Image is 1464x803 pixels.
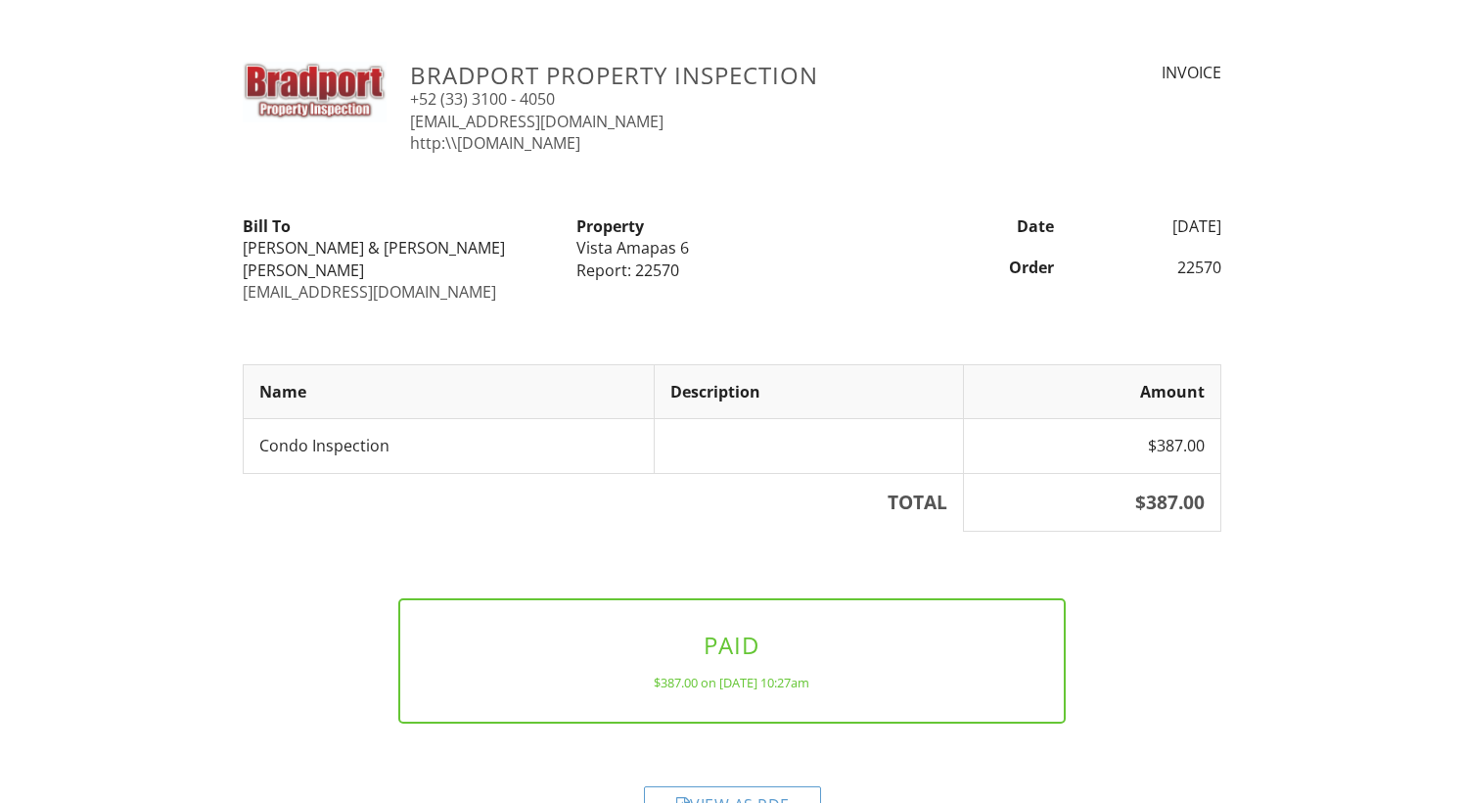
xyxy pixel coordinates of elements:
[963,364,1220,418] th: Amount
[410,62,971,88] h3: Bradport Property Inspection
[576,215,644,237] strong: Property
[410,88,555,110] a: +52 (33) 3100 - 4050
[654,364,963,418] th: Description
[1066,215,1233,237] div: [DATE]
[410,132,580,154] a: http:\\[DOMAIN_NAME]
[576,237,887,259] div: Vista Amapas 6
[244,364,655,418] th: Name
[994,62,1221,83] div: INVOICE
[963,419,1220,473] td: $387.00
[243,215,291,237] strong: Bill To
[576,260,887,281] div: Report: 22570
[410,111,663,132] a: [EMAIL_ADDRESS][DOMAIN_NAME]
[259,435,389,456] span: Condo Inspection
[243,281,496,303] a: [EMAIL_ADDRESS][DOMAIN_NAME]
[432,675,1033,690] div: $387.00 on [DATE] 10:27am
[243,62,387,122] img: Logo_Bradport_Original.jpg
[963,473,1220,532] th: $387.00
[432,632,1033,658] h3: PAID
[243,237,553,281] div: [PERSON_NAME] & [PERSON_NAME] [PERSON_NAME]
[899,257,1067,278] div: Order
[1066,257,1233,278] div: 22570
[899,215,1067,237] div: Date
[244,473,964,532] th: TOTAL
